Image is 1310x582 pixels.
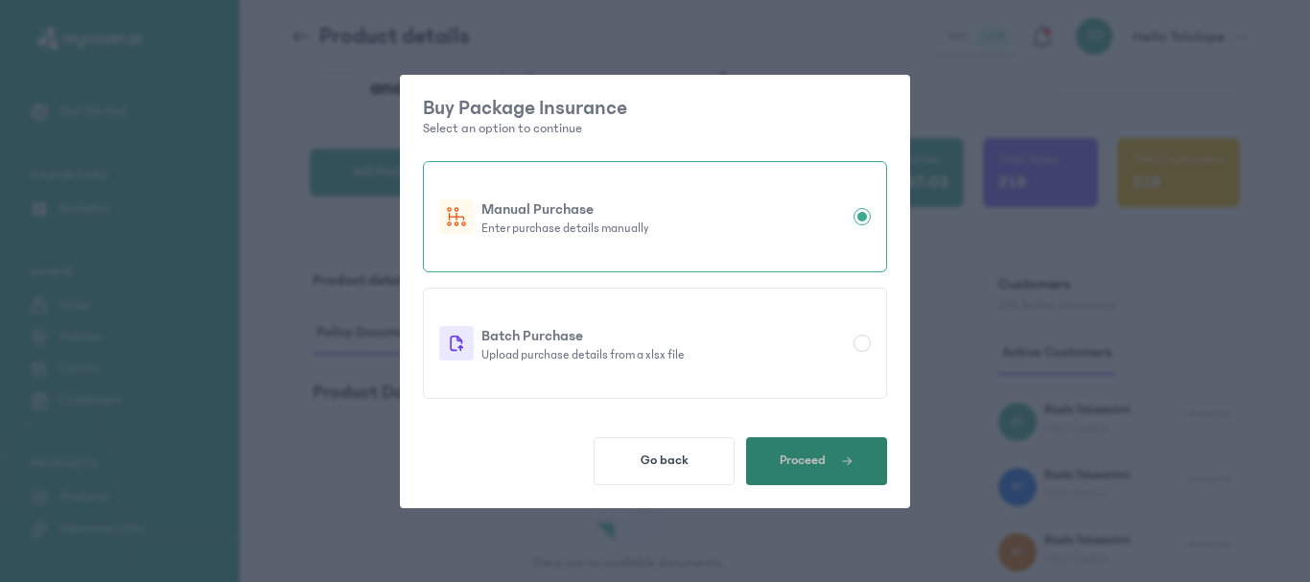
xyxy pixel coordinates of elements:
[780,453,826,468] span: Proceed
[594,437,735,485] button: Go back
[481,221,846,236] p: Enter purchase details manually
[481,198,846,221] p: Manual Purchase
[423,98,887,119] p: Buy Package Insurance
[481,324,846,347] p: Batch Purchase
[481,347,846,362] p: Upload purchase details from a xlsx file
[746,437,887,485] button: Proceed
[641,453,689,468] span: Go back
[423,119,887,138] p: Select an option to continue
